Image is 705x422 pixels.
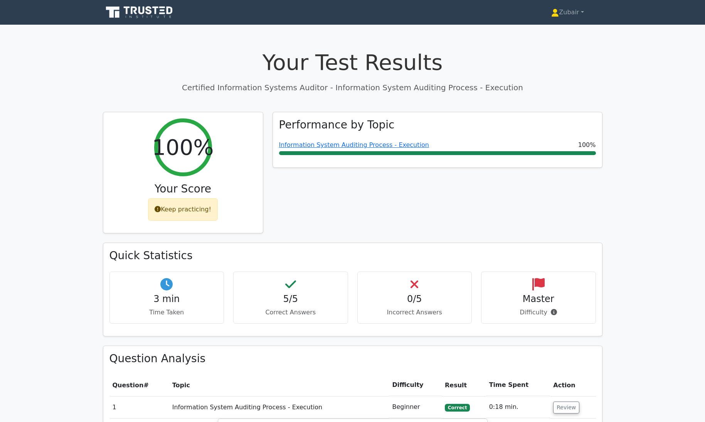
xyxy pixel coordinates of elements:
p: Correct Answers [240,308,342,317]
h3: Performance by Topic [279,118,395,132]
span: Correct [445,404,470,412]
h3: Question Analysis [109,352,596,365]
p: Incorrect Answers [364,308,466,317]
span: 100% [578,140,596,150]
h4: 3 min [116,294,218,305]
a: Zubair [533,5,602,20]
div: Keep practicing! [148,198,218,221]
h4: Master [488,294,589,305]
th: # [109,374,169,396]
h2: 100% [152,134,214,160]
a: Information System Auditing Process - Execution [279,141,429,149]
td: Beginner [389,396,442,418]
td: 1 [109,396,169,418]
th: Topic [169,374,389,396]
h1: Your Test Results [103,49,602,75]
th: Difficulty [389,374,442,396]
p: Certified Information Systems Auditor - Information System Auditing Process - Execution [103,82,602,93]
p: Time Taken [116,308,218,317]
p: Difficulty [488,308,589,317]
h4: 0/5 [364,294,466,305]
th: Action [550,374,596,396]
td: 0:18 min. [486,396,550,418]
button: Review [553,402,579,414]
h3: Quick Statistics [109,249,596,262]
th: Time Spent [486,374,550,396]
h3: Your Score [109,182,257,196]
h4: 5/5 [240,294,342,305]
th: Result [442,374,486,396]
span: Question [113,381,144,389]
td: Information System Auditing Process - Execution [169,396,389,418]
